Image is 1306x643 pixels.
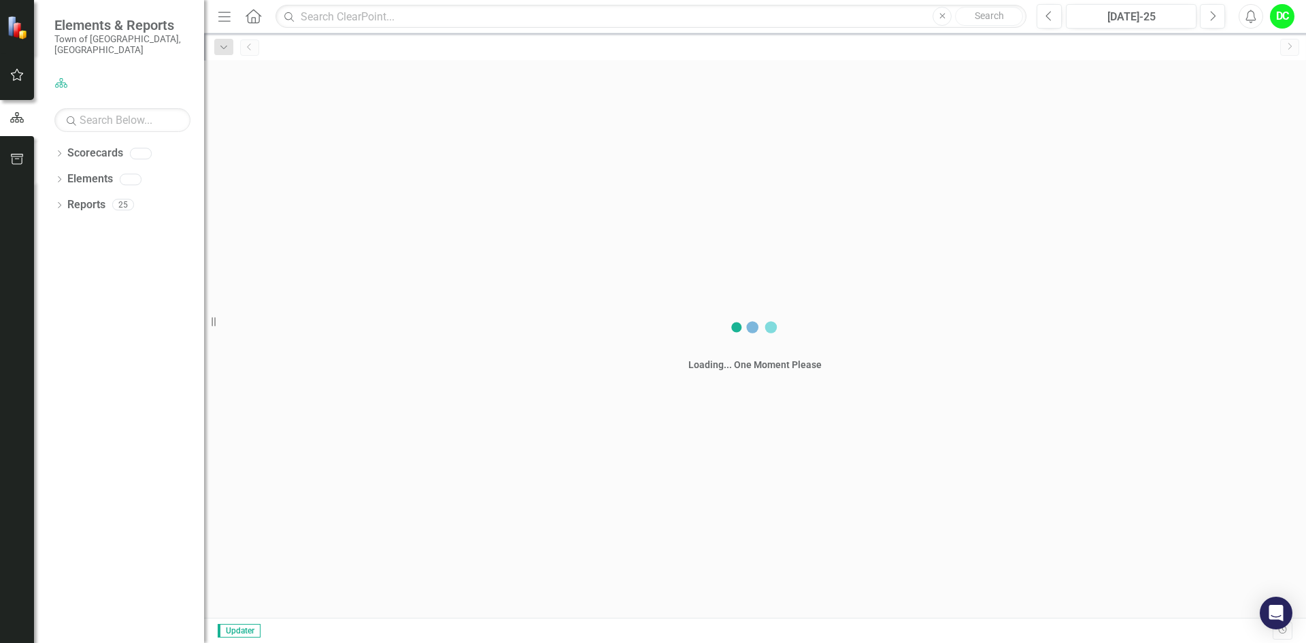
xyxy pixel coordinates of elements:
[1071,9,1192,25] div: [DATE]-25
[1260,597,1292,629] div: Open Intercom Messenger
[54,108,190,132] input: Search Below...
[67,171,113,187] a: Elements
[54,33,190,56] small: Town of [GEOGRAPHIC_DATA], [GEOGRAPHIC_DATA]
[955,7,1023,26] button: Search
[67,197,105,213] a: Reports
[67,146,123,161] a: Scorecards
[688,358,822,372] div: Loading... One Moment Please
[54,17,190,33] span: Elements & Reports
[1270,4,1294,29] button: DC
[1066,4,1196,29] button: [DATE]-25
[975,10,1004,21] span: Search
[218,624,261,638] span: Updater
[275,5,1026,29] input: Search ClearPoint...
[7,15,31,39] img: ClearPoint Strategy
[112,199,134,211] div: 25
